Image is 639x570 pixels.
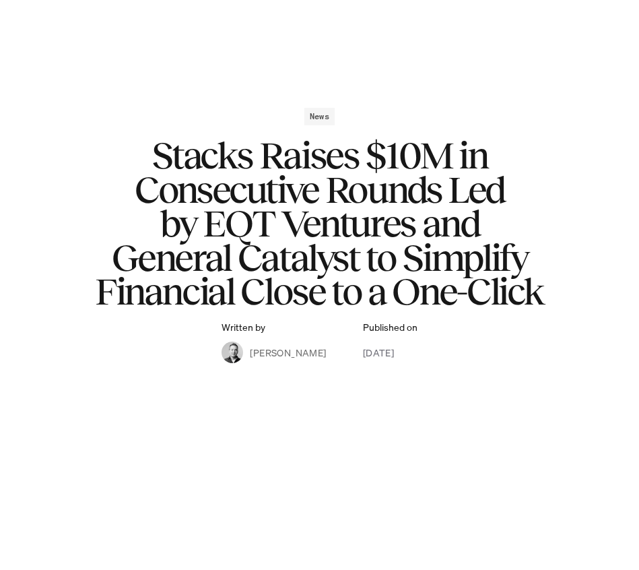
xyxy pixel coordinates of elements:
[363,346,395,360] p: [DATE]
[222,322,265,334] p: Written by
[250,346,326,360] p: [PERSON_NAME]
[363,322,417,334] p: Published on
[222,342,243,363] img: Albert
[84,139,556,309] h1: Stacks Raises $10M in Consecutive Rounds Led by EQT Ventures and General Catalyst to Simplify Fin...
[310,112,329,121] h2: News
